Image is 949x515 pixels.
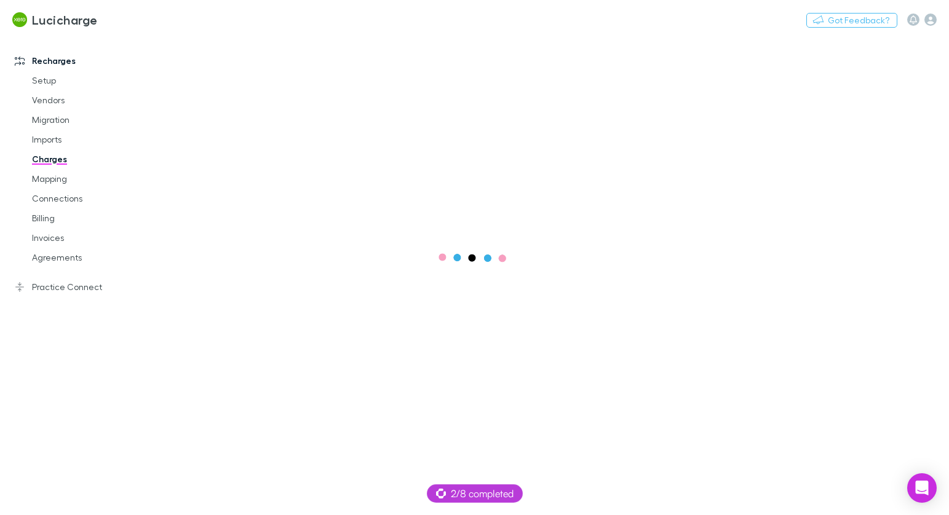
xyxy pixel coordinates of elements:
[20,110,152,130] a: Migration
[2,277,152,297] a: Practice Connect
[20,248,152,267] a: Agreements
[806,13,897,28] button: Got Feedback?
[20,208,152,228] a: Billing
[32,12,98,27] h3: Lucicharge
[20,189,152,208] a: Connections
[20,169,152,189] a: Mapping
[5,5,105,34] a: Lucicharge
[20,149,152,169] a: Charges
[20,71,152,90] a: Setup
[20,90,152,110] a: Vendors
[20,130,152,149] a: Imports
[20,228,152,248] a: Invoices
[12,12,27,27] img: Lucicharge's Logo
[2,51,152,71] a: Recharges
[907,473,937,503] div: Open Intercom Messenger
